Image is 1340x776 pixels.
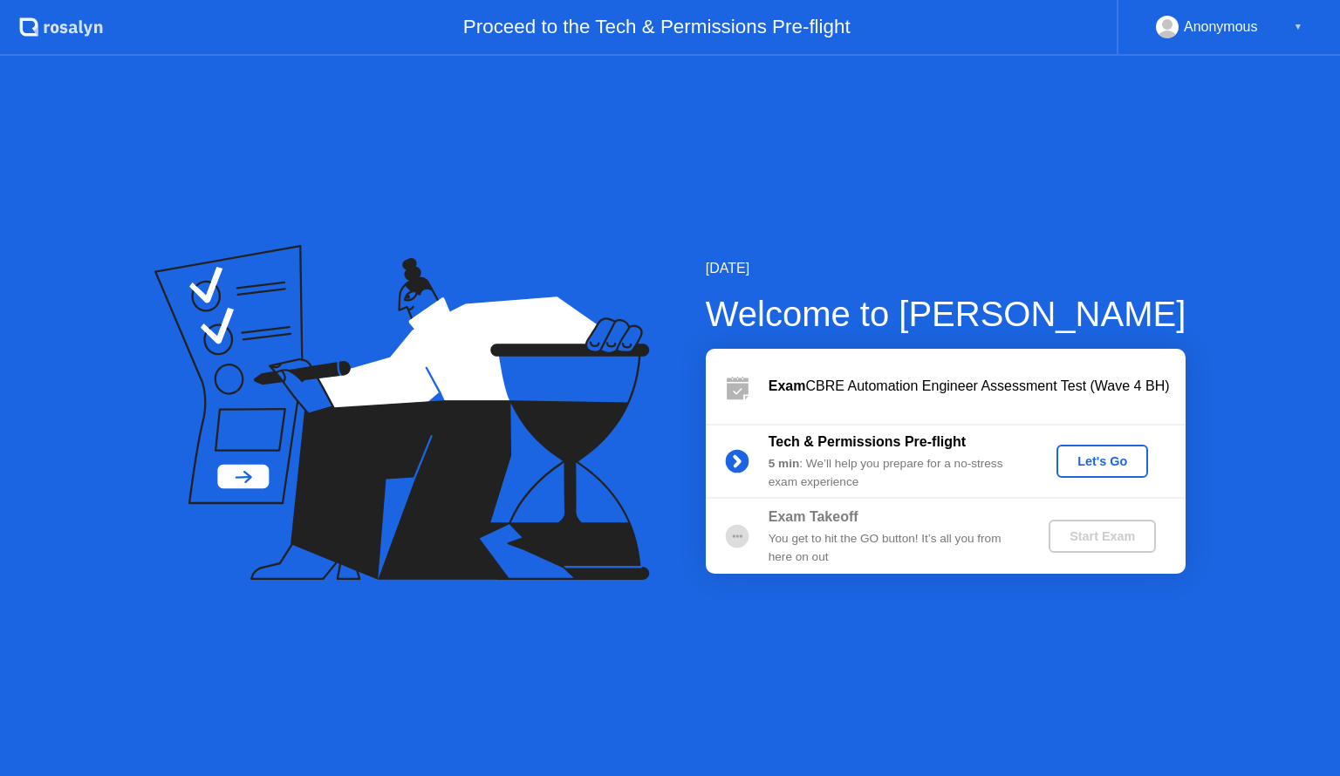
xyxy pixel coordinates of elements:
div: Welcome to [PERSON_NAME] [706,288,1186,340]
div: CBRE Automation Engineer Assessment Test (Wave 4 BH) [769,376,1186,397]
div: Let's Go [1063,454,1141,468]
b: Exam [769,378,806,393]
b: Exam Takeoff [769,509,858,524]
div: You get to hit the GO button! It’s all you from here on out [769,530,1020,566]
button: Let's Go [1056,445,1148,478]
b: 5 min [769,457,800,470]
b: Tech & Permissions Pre-flight [769,434,966,449]
div: [DATE] [706,258,1186,279]
div: Start Exam [1056,529,1149,543]
div: ▼ [1294,16,1302,38]
button: Start Exam [1049,520,1156,553]
div: : We’ll help you prepare for a no-stress exam experience [769,455,1020,491]
div: Anonymous [1184,16,1258,38]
